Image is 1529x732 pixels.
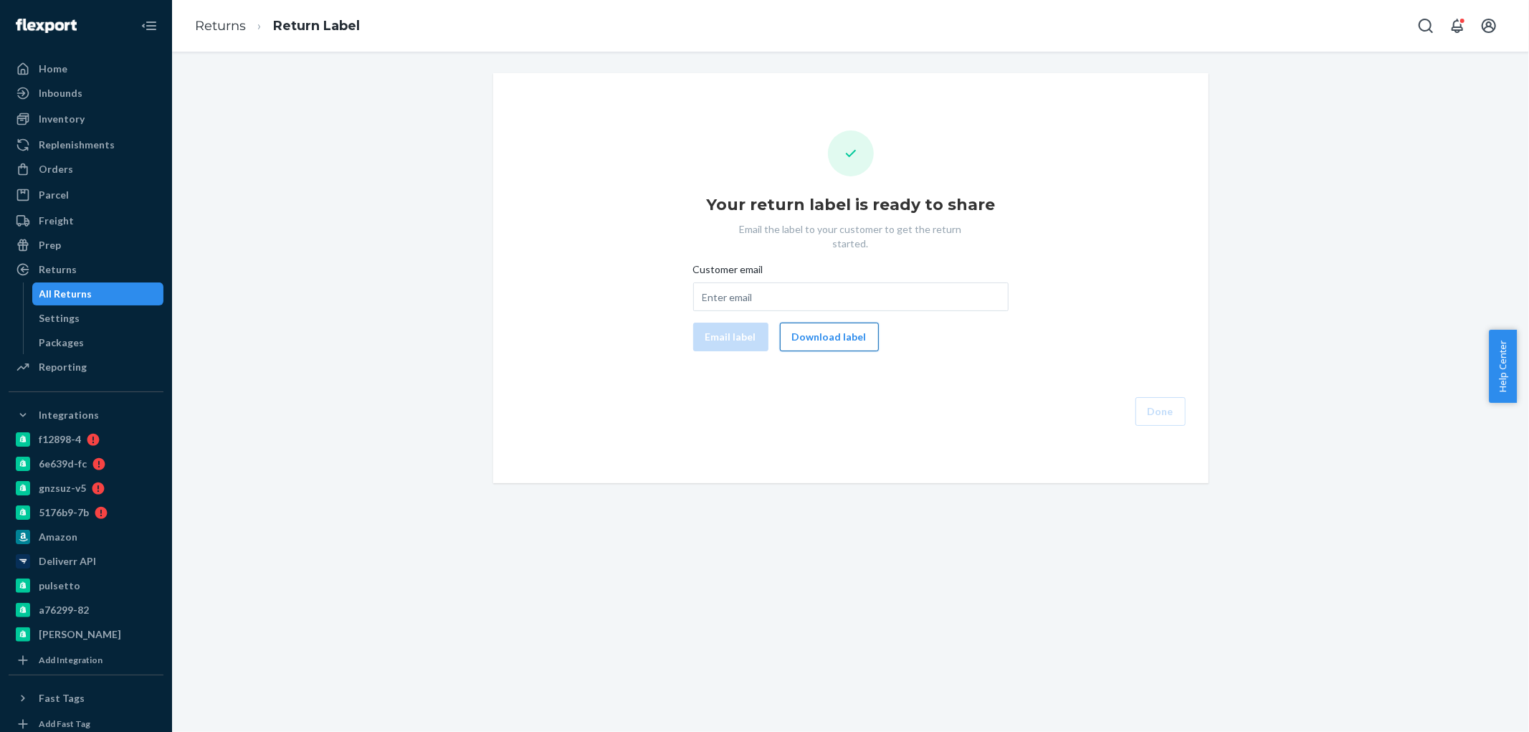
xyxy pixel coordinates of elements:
button: Open Search Box [1411,11,1440,40]
div: Replenishments [39,138,115,152]
a: Settings [32,307,164,330]
button: Integrations [9,404,163,427]
a: Orders [9,158,163,181]
a: Deliverr API [9,550,163,573]
a: f12898-4 [9,428,163,451]
button: Help Center [1489,330,1517,403]
div: All Returns [39,287,92,301]
p: Email the label to your customer to get the return started. [725,222,976,251]
a: Home [9,57,163,80]
div: Amazon [39,530,77,544]
a: All Returns [32,282,164,305]
div: gnzsuz-v5 [39,481,86,495]
button: Email label [693,323,768,351]
div: Settings [39,311,80,325]
div: Packages [39,336,85,350]
a: pulsetto [9,574,163,597]
div: Inventory [39,112,85,126]
a: Prep [9,234,163,257]
a: Add Integration [9,652,163,669]
a: Reporting [9,356,163,379]
div: Orders [39,162,73,176]
img: Flexport logo [16,19,77,33]
a: 5176b9-7b [9,501,163,524]
div: Returns [39,262,77,277]
a: Freight [9,209,163,232]
a: Returns [195,18,246,34]
a: a76299-82 [9,599,163,622]
a: Return Label [273,18,360,34]
a: gnzsuz-v5 [9,477,163,500]
div: Parcel [39,188,69,202]
a: Inventory [9,108,163,130]
div: Add Integration [39,654,103,666]
a: Replenishments [9,133,163,156]
div: 5176b9-7b [39,505,89,520]
div: Home [39,62,67,76]
div: pulsetto [39,579,80,593]
a: 6e639d-fc [9,452,163,475]
div: Deliverr API [39,554,96,569]
div: Add Fast Tag [39,718,90,730]
div: Reporting [39,360,87,374]
div: 6e639d-fc [39,457,87,471]
h1: Your return label is ready to share [706,194,995,217]
div: [PERSON_NAME] [39,627,121,642]
div: f12898-4 [39,432,81,447]
input: Customer email [693,282,1009,311]
div: Fast Tags [39,691,85,705]
a: [PERSON_NAME] [9,623,163,646]
button: Close Navigation [135,11,163,40]
span: Customer email [693,262,763,282]
button: Download label [780,323,879,351]
div: Inbounds [39,86,82,100]
ol: breadcrumbs [184,5,371,47]
a: Amazon [9,526,163,548]
div: Integrations [39,408,99,422]
a: Packages [32,331,164,354]
a: Returns [9,258,163,281]
button: Done [1135,397,1186,426]
a: Parcel [9,184,163,206]
div: Prep [39,238,61,252]
div: Freight [39,214,74,228]
a: Inbounds [9,82,163,105]
button: Open notifications [1443,11,1472,40]
div: a76299-82 [39,603,89,617]
button: Fast Tags [9,687,163,710]
button: Open account menu [1475,11,1503,40]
